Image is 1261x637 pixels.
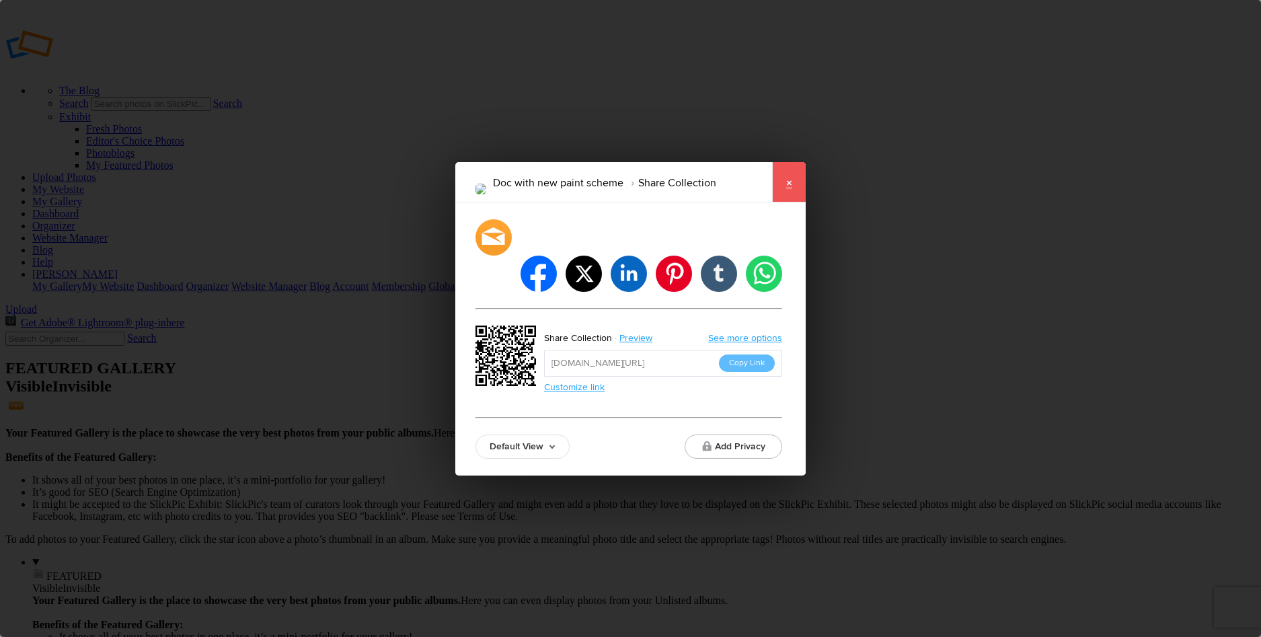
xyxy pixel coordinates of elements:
[612,330,662,347] a: Preview
[544,381,605,393] a: Customize link
[685,435,782,459] button: Add Privacy
[708,332,782,344] a: See more options
[566,256,602,292] li: twitter
[475,326,540,390] div: https://slickpic.us/18352996DUuN
[719,354,775,372] button: Copy Link
[656,256,692,292] li: pinterest
[611,256,647,292] li: linkedin
[521,256,557,292] li: facebook
[623,172,716,194] li: Share Collection
[701,256,737,292] li: tumblr
[544,330,612,347] div: Share Collection
[772,162,806,202] a: ×
[493,172,623,194] li: Doc with new paint scheme
[475,435,570,459] a: Default View
[475,184,486,194] img: BP9_4810-Edit_4x5.png
[746,256,782,292] li: whatsapp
